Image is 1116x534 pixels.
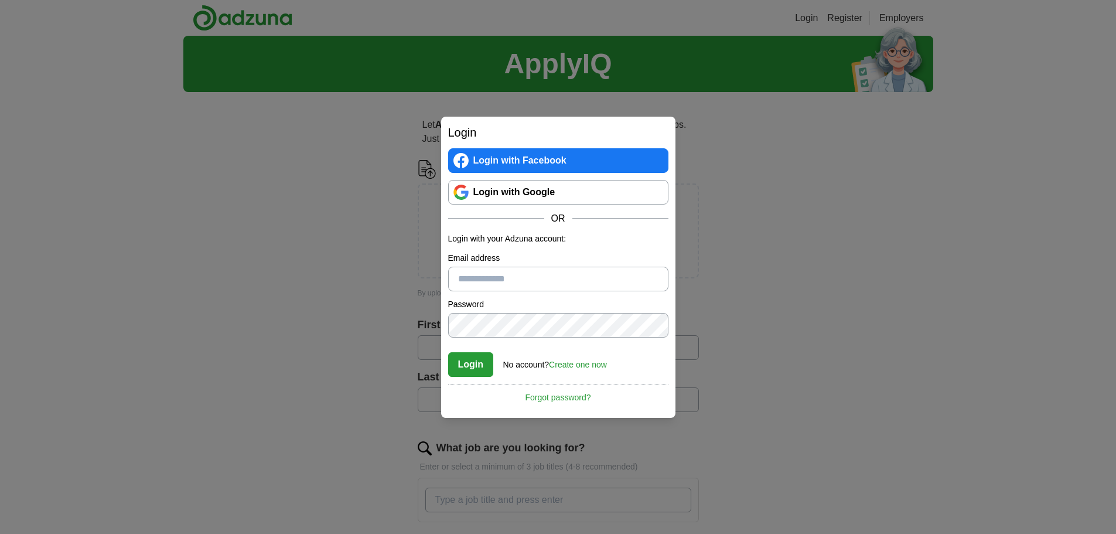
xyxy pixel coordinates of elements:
label: Email address [448,252,668,264]
p: Login with your Adzuna account: [448,233,668,245]
h2: Login [448,124,668,141]
a: Forgot password? [448,384,668,404]
a: Create one now [549,360,607,369]
button: Login [448,352,494,377]
span: OR [544,212,572,226]
a: Login with Google [448,180,668,205]
div: No account? [503,352,607,371]
label: Password [448,298,668,311]
a: Login with Facebook [448,148,668,173]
